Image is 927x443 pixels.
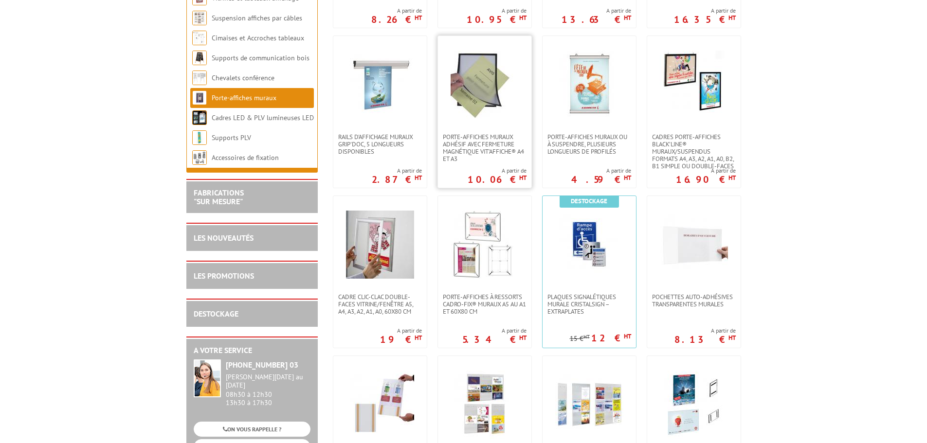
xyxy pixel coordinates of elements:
[624,174,631,182] sup: HT
[674,17,736,22] p: 16.35 €
[372,167,422,175] span: A partir de
[192,130,207,145] img: Supports PLV
[192,11,207,25] img: Suspension affiches par câbles
[555,211,623,279] img: Plaques signalétiques murale CristalSign – extraplates
[462,327,527,335] span: A partir de
[194,233,254,243] a: LES NOUVEAUTÉS
[415,174,422,182] sup: HT
[333,133,427,155] a: Rails d'affichage muraux Grip'Doc, 5 longueurs disponibles
[338,293,422,315] span: Cadre clic-clac double-faces vitrine/fenêtre A5, A4, A3, A2, A1, A0, 60x80 cm
[192,71,207,85] img: Chevalets conférence
[212,73,274,82] a: Chevalets conférence
[380,327,422,335] span: A partir de
[467,17,527,22] p: 10.95 €
[194,346,310,355] h2: A votre service
[652,133,736,170] span: Cadres porte-affiches Black’Line® muraux/suspendus Formats A4, A3, A2, A1, A0, B2, B1 simple ou d...
[571,197,607,205] b: Destockage
[212,53,309,62] a: Supports de communication bois
[371,7,422,15] span: A partir de
[562,17,631,22] p: 13.63 €
[346,211,414,279] img: Cadre clic-clac double-faces vitrine/fenêtre A5, A4, A3, A2, A1, A0, 60x80 cm
[371,17,422,22] p: 8.26 €
[192,31,207,45] img: Cimaises et Accroches tableaux
[468,167,527,175] span: A partir de
[333,293,427,315] a: Cadre clic-clac double-faces vitrine/fenêtre A5, A4, A3, A2, A1, A0, 60x80 cm
[192,150,207,165] img: Accessoires de fixation
[372,177,422,182] p: 2.87 €
[467,7,527,15] span: A partir de
[443,133,527,162] span: Porte-affiches muraux adhésif avec fermeture magnétique VIT’AFFICHE® A4 et A3
[555,371,623,439] img: Porte-affiches mural 3, 6 ou 9 visuels A4 portrait
[346,51,414,119] img: Rails d'affichage muraux Grip'Doc, 5 longueurs disponibles
[194,271,254,281] a: LES PROMOTIONS
[192,51,207,65] img: Supports de communication bois
[555,51,623,119] img: Porte-affiches muraux ou à suspendre, plusieurs longueurs de profilés
[346,371,414,439] img: Porte-affiches adhésifs éco muraux A6, A5, A4, A3
[583,333,590,340] sup: HT
[192,90,207,105] img: Porte-affiches muraux
[462,337,527,342] p: 5.34 €
[519,334,527,342] sup: HT
[226,373,310,407] div: 08h30 à 12h30 13h30 à 17h30
[415,334,422,342] sup: HT
[194,422,310,437] a: ON VOUS RAPPELLE ?
[212,133,251,142] a: Supports PLV
[519,174,527,182] sup: HT
[438,133,531,162] a: Porte-affiches muraux adhésif avec fermeture magnétique VIT’AFFICHE® A4 et A3
[660,51,728,119] img: Cadres porte-affiches Black’Line® muraux/suspendus Formats A4, A3, A2, A1, A0, B2, B1 simple ou d...
[624,332,631,340] sup: HT
[571,177,631,182] p: 4.59 €
[212,113,314,122] a: Cadres LED & PLV lumineuses LED
[543,293,636,315] a: Plaques signalétiques murale CristalSign – extraplates
[543,133,636,155] a: Porte-affiches muraux ou à suspendre, plusieurs longueurs de profilés
[652,293,736,308] span: Pochettes auto-adhésives transparentes murales
[438,293,531,315] a: Porte-affiches à ressorts Cadro-Fix® muraux A5 au A1 et 60x80 cm
[547,133,631,155] span: Porte-affiches muraux ou à suspendre, plusieurs longueurs de profilés
[380,337,422,342] p: 19 €
[570,335,590,342] p: 15 €
[212,14,302,22] a: Suspension affiches par câbles
[451,211,519,279] img: Porte-affiches à ressorts Cadro-Fix® muraux A5 au A1 et 60x80 cm
[212,34,304,42] a: Cimaises et Accroches tableaux
[212,153,279,162] a: Accessoires de fixation
[194,359,221,397] img: widget-service.jpg
[728,174,736,182] sup: HT
[571,167,631,175] span: A partir de
[728,334,736,342] sup: HT
[624,14,631,22] sup: HT
[519,14,527,22] sup: HT
[647,133,741,170] a: Cadres porte-affiches Black’Line® muraux/suspendus Formats A4, A3, A2, A1, A0, B2, B1 simple ou d...
[660,211,728,279] img: Pochettes auto-adhésives transparentes murales
[468,177,527,182] p: 10.06 €
[338,133,422,155] span: Rails d'affichage muraux Grip'Doc, 5 longueurs disponibles
[194,309,238,319] a: DESTOCKAGE
[674,7,736,15] span: A partir de
[674,337,736,342] p: 8.13 €
[676,167,736,175] span: A partir de
[451,371,519,439] img: Porte-affiche mural 3, 6 ou 9 visuels format A4 paysage
[226,360,298,370] strong: [PHONE_NUMBER] 03
[226,373,310,390] div: [PERSON_NAME][DATE] au [DATE]
[591,335,631,341] p: 12 €
[647,293,741,308] a: Pochettes auto-adhésives transparentes murales
[547,293,631,315] span: Plaques signalétiques murale CristalSign – extraplates
[562,7,631,15] span: A partir de
[660,371,728,439] img: Porte-affiches muraux rigides et adhésifs A5, A4, A3 portrait ou paysage
[443,293,527,315] span: Porte-affiches à ressorts Cadro-Fix® muraux A5 au A1 et 60x80 cm
[212,93,276,102] a: Porte-affiches muraux
[451,51,519,119] img: Porte-affiches muraux adhésif avec fermeture magnétique VIT’AFFICHE® A4 et A3
[674,327,736,335] span: A partir de
[676,177,736,182] p: 16.90 €
[728,14,736,22] sup: HT
[194,188,244,206] a: FABRICATIONS"Sur Mesure"
[192,110,207,125] img: Cadres LED & PLV lumineuses LED
[415,14,422,22] sup: HT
